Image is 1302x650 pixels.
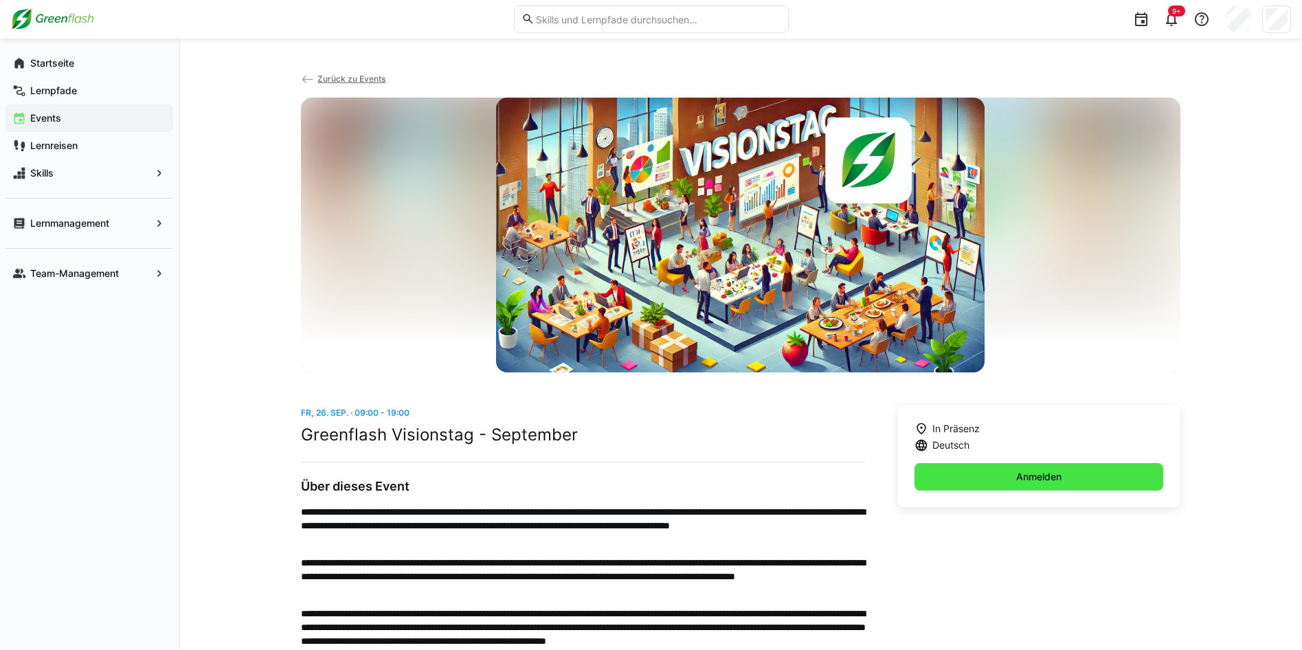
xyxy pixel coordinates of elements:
[932,422,980,436] span: In Präsenz
[1014,470,1064,484] span: Anmelden
[535,13,781,25] input: Skills und Lernpfade durchsuchen…
[932,438,969,452] span: Deutsch
[301,479,865,494] h3: Über dieses Event
[317,74,385,84] span: Zurück zu Events
[914,463,1164,491] button: Anmelden
[1172,7,1181,15] span: 9+
[301,74,386,84] a: Zurück zu Events
[301,407,409,418] span: Fr, 26. Sep. · 09:00 - 19:00
[301,425,865,445] h2: Greenflash Visionstag - September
